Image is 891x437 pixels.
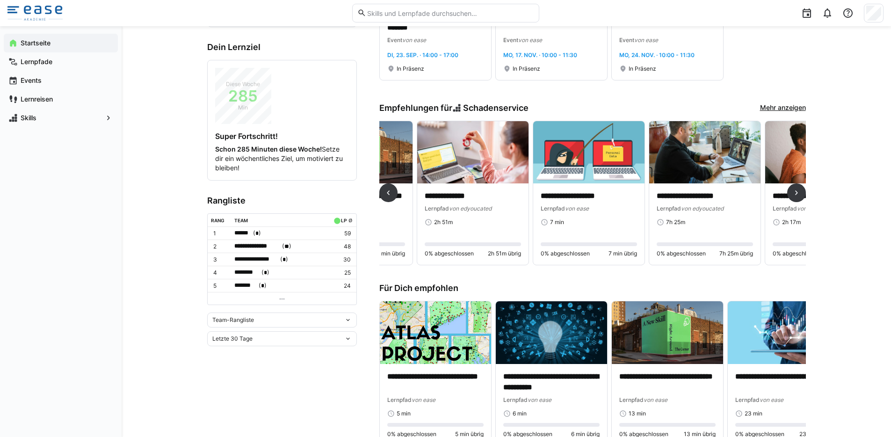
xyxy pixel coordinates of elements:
[629,410,646,417] span: 13 min
[649,121,761,184] img: image
[380,301,491,364] img: image
[259,281,267,291] span: ( )
[397,410,411,417] span: 5 min
[513,410,527,417] span: 6 min
[496,301,607,364] img: image
[629,65,656,73] span: In Präsenz
[282,241,291,251] span: ( )
[503,396,528,403] span: Lernpfad
[488,250,521,257] span: 2h 51m übrig
[379,103,529,113] h3: Empfehlungen für
[341,218,347,223] div: LP
[565,205,589,212] span: von ease
[612,301,723,364] img: image
[425,205,449,212] span: Lernpfad
[528,396,551,403] span: von ease
[681,205,724,212] span: von edyoucated
[212,316,254,324] span: Team-Rangliste
[379,283,806,293] h3: Für Dich empfohlen
[261,268,269,277] span: ( )
[518,36,542,44] span: von ease
[332,230,350,237] p: 59
[212,335,253,342] span: Letzte 30 Tage
[797,205,840,212] span: von edyoucated
[541,250,590,257] span: 0% abgeschlossen
[550,218,564,226] span: 7 min
[387,36,402,44] span: Event
[213,256,227,263] p: 3
[657,250,706,257] span: 0% abgeschlossen
[533,121,645,184] img: image
[657,205,681,212] span: Lernpfad
[634,36,658,44] span: von ease
[387,396,412,403] span: Lernpfad
[449,205,492,212] span: von edyoucated
[332,282,350,290] p: 24
[760,103,806,113] a: Mehr anzeigen
[213,243,227,250] p: 2
[332,256,350,263] p: 30
[397,65,424,73] span: In Präsenz
[215,145,349,173] p: Setze dir ein wöchentliches Ziel, um motiviert zu bleiben!
[215,131,349,141] h4: Super Fortschritt!
[213,230,227,237] p: 1
[619,51,695,58] span: Mo, 24. Nov. · 10:00 - 11:30
[773,205,797,212] span: Lernpfad
[417,121,529,184] img: image
[213,282,227,290] p: 5
[503,36,518,44] span: Event
[782,218,801,226] span: 2h 17m
[608,250,637,257] span: 7 min übrig
[213,269,227,277] p: 4
[348,216,353,224] a: ø
[207,42,357,52] h3: Dein Lernziel
[280,255,288,264] span: ( )
[728,301,839,364] img: image
[234,218,248,223] div: Team
[434,218,453,226] span: 2h 51m
[666,218,685,226] span: 7h 25m
[332,269,350,277] p: 25
[541,205,565,212] span: Lernpfad
[373,250,405,257] span: 13 min übrig
[207,196,357,206] h3: Rangliste
[619,36,634,44] span: Event
[765,121,877,184] img: image
[735,396,760,403] span: Lernpfad
[745,410,762,417] span: 23 min
[211,218,225,223] div: Rang
[773,250,822,257] span: 0% abgeschlossen
[412,396,435,403] span: von ease
[760,396,783,403] span: von ease
[215,145,322,153] strong: Schon 285 Minuten diese Woche!
[332,243,350,250] p: 48
[366,9,534,17] input: Skills und Lernpfade durchsuchen…
[644,396,667,403] span: von ease
[463,103,529,113] span: Schadenservice
[253,228,261,238] span: ( )
[402,36,426,44] span: von ease
[513,65,540,73] span: In Präsenz
[425,250,474,257] span: 0% abgeschlossen
[719,250,753,257] span: 7h 25m übrig
[503,51,577,58] span: Mo, 17. Nov. · 10:00 - 11:30
[619,396,644,403] span: Lernpfad
[387,51,458,58] span: Di, 23. Sep. · 14:00 - 17:00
